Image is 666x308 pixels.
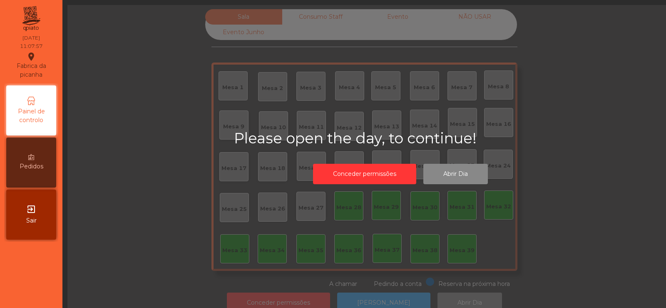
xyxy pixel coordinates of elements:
[20,162,43,171] span: Pedidos
[313,164,416,184] button: Conceder permissões
[26,204,36,214] i: exit_to_app
[20,43,42,50] div: 11:07:57
[26,52,36,62] i: location_on
[22,34,40,42] div: [DATE]
[234,130,567,147] h2: Please open the day, to continue!
[26,216,37,225] span: Sair
[423,164,488,184] button: Abrir Dia
[21,4,41,33] img: qpiato
[7,52,56,79] div: Fabrica da picanha
[8,107,54,125] span: Painel de controlo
